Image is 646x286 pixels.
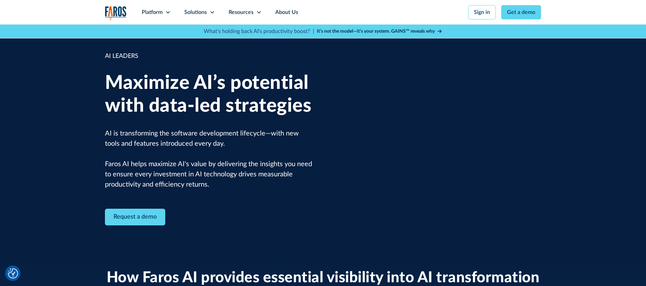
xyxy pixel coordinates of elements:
p: What's holding back AI's productivity boost? | [204,27,314,35]
div: AI LEADERS [105,52,313,61]
h1: Maximize AI’s potential with data-led strategies [105,72,313,117]
div: Solutions [184,8,207,16]
a: Get a demo [501,5,541,19]
a: home [105,6,127,20]
a: Sign in [468,5,496,19]
p: AI is transforming the software development lifecycle—with new tools and features introduced ever... [105,128,313,190]
a: It’s not the model—it’s your system. GAINS™ reveals why [317,28,442,35]
a: Contact Modal [105,209,165,225]
div: Platform [142,8,163,16]
img: Revisit consent button [8,268,18,279]
button: Cookie Settings [8,268,18,279]
strong: It’s not the model—it’s your system. GAINS™ reveals why [317,29,435,34]
img: Logo of the analytics and reporting company Faros. [105,6,127,20]
div: Resources [229,8,253,16]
